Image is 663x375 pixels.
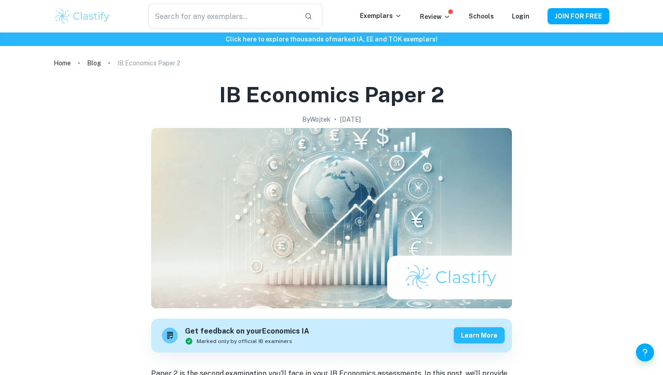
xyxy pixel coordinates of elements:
h1: IB Economics Paper 2 [219,80,444,109]
a: Home [54,57,71,69]
p: • [334,114,336,124]
p: IB Economics Paper 2 [117,58,180,68]
a: Get feedback on yourEconomics IAMarked only by official IB examinersLearn more [151,319,512,352]
button: Learn more [454,327,505,343]
a: Schools [469,13,494,20]
button: JOIN FOR FREE [548,8,609,24]
button: Help and Feedback [636,343,654,361]
img: Clastify logo [54,7,111,25]
p: Review [420,12,451,22]
img: IB Economics Paper 2 cover image [151,128,512,308]
h6: Click here to explore thousands of marked IA, EE and TOK exemplars ! [2,34,661,44]
span: Marked only by official IB examiners [197,337,292,345]
a: Blog [87,57,101,69]
p: Exemplars [360,11,402,21]
h2: [DATE] [340,114,361,124]
a: Login [512,13,529,20]
h2: By Wojtek [302,114,331,124]
input: Search for any exemplars... [148,4,297,29]
h6: Get feedback on your Economics IA [185,326,309,337]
